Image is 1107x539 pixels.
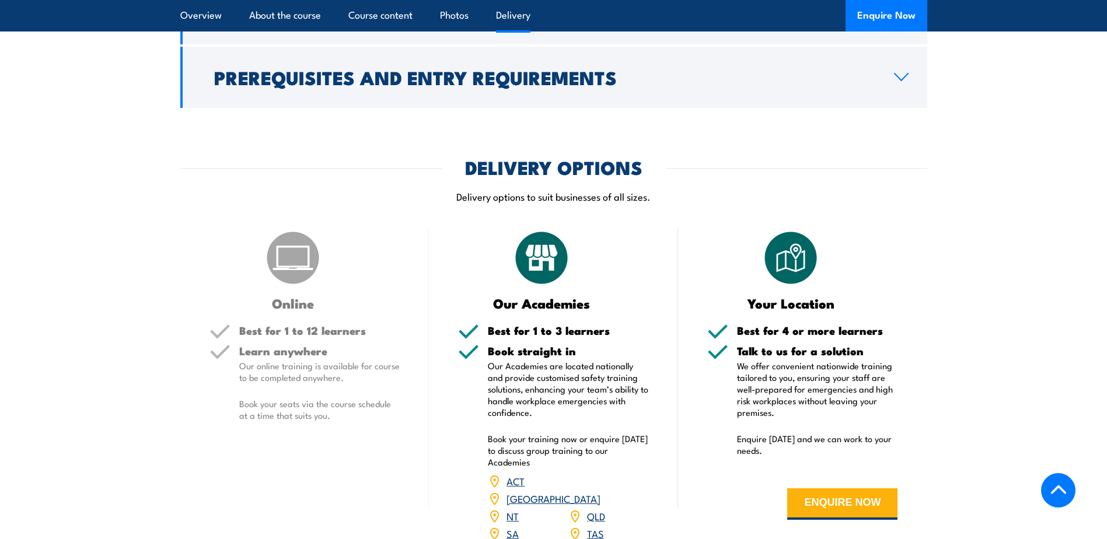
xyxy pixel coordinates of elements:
p: Delivery options to suit businesses of all sizes. [180,190,927,203]
h2: DELIVERY OPTIONS [465,159,642,175]
a: ACT [507,474,525,488]
h5: Best for 1 to 12 learners [239,325,400,336]
a: NT [507,509,519,523]
h3: Your Location [707,296,875,310]
p: Enquire [DATE] and we can work to your needs. [737,433,898,456]
h5: Best for 4 or more learners [737,325,898,336]
p: Book your seats via the course schedule at a time that suits you. [239,398,400,421]
h2: Prerequisites and Entry Requirements [214,69,875,85]
h3: Online [209,296,377,310]
a: QLD [587,509,605,523]
h3: Our Academies [458,296,626,310]
h5: Best for 1 to 3 learners [488,325,649,336]
p: Our online training is available for course to be completed anywhere. [239,360,400,383]
a: [GEOGRAPHIC_DATA] [507,491,600,505]
h5: Talk to us for a solution [737,345,898,356]
a: Prerequisites and Entry Requirements [180,47,927,108]
p: Book your training now or enquire [DATE] to discuss group training to our Academies [488,433,649,468]
p: We offer convenient nationwide training tailored to you, ensuring your staff are well-prepared fo... [737,360,898,418]
h5: Learn anywhere [239,345,400,356]
h5: Book straight in [488,345,649,356]
button: ENQUIRE NOW [787,488,898,520]
p: Our Academies are located nationally and provide customised safety training solutions, enhancing ... [488,360,649,418]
